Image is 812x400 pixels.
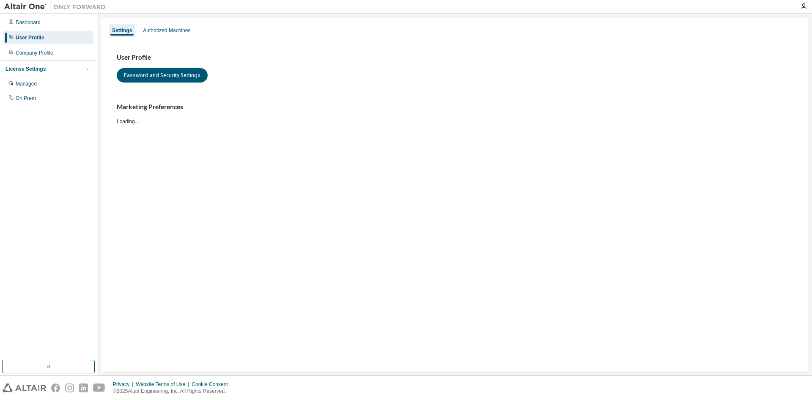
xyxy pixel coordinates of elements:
div: Loading... [117,103,793,124]
div: Dashboard [16,19,41,26]
h3: Marketing Preferences [117,103,793,111]
img: youtube.svg [93,383,105,392]
div: Managed [16,80,37,87]
img: linkedin.svg [79,383,88,392]
div: On Prem [16,95,36,102]
div: Authorized Machines [143,27,190,34]
img: facebook.svg [51,383,60,392]
div: License Settings [5,66,46,72]
div: Cookie Consent [192,381,233,388]
div: Company Profile [16,50,53,56]
img: altair_logo.svg [3,383,46,392]
div: Website Terms of Use [136,381,192,388]
img: instagram.svg [65,383,74,392]
div: User Profile [16,34,44,41]
p: © 2025 Altair Engineering, Inc. All Rights Reserved. [113,388,233,395]
img: Altair One [4,3,110,11]
button: Password and Security Settings [117,68,208,83]
h3: User Profile [117,53,793,62]
div: Settings [112,27,132,34]
div: Privacy [113,381,136,388]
